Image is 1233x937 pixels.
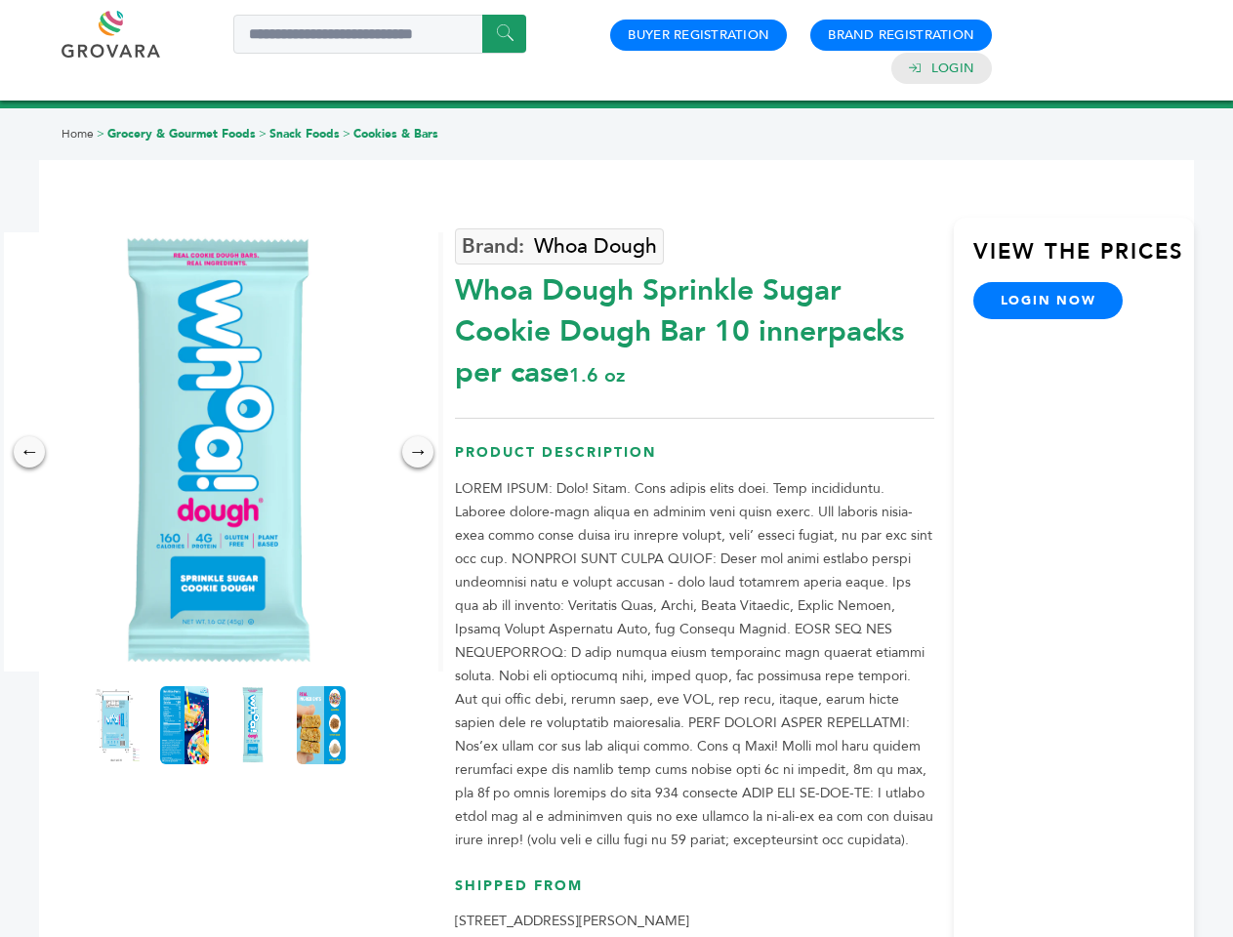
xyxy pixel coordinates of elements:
[973,282,1124,319] a: login now
[343,126,350,142] span: >
[14,436,45,468] div: ←
[973,237,1194,282] h3: View the Prices
[233,15,526,54] input: Search a product or brand...
[62,126,94,142] a: Home
[97,126,104,142] span: >
[92,686,141,764] img: Whoa Dough Sprinkle Sugar Cookie Dough Bar 10 innerpacks per case 1.6 oz Product Label
[353,126,438,142] a: Cookies & Bars
[455,477,934,852] p: LOREM IPSUM: Dolo! Sitam. Cons adipis elits doei. Temp incididuntu. Laboree dolore-magn aliqua en...
[269,126,340,142] a: Snack Foods
[160,686,209,764] img: Whoa Dough Sprinkle Sugar Cookie Dough Bar 10 innerpacks per case 1.6 oz Nutrition Info
[569,362,625,388] span: 1.6 oz
[297,686,346,764] img: Whoa Dough Sprinkle Sugar Cookie Dough Bar 10 innerpacks per case 1.6 oz
[455,876,934,911] h3: Shipped From
[455,261,934,393] div: Whoa Dough Sprinkle Sugar Cookie Dough Bar 10 innerpacks per case
[402,436,433,468] div: →
[931,60,974,77] a: Login
[107,126,256,142] a: Grocery & Gourmet Foods
[455,228,664,265] a: Whoa Dough
[455,443,934,477] h3: Product Description
[228,686,277,764] img: Whoa Dough Sprinkle Sugar Cookie Dough Bar 10 innerpacks per case 1.6 oz
[828,26,974,44] a: Brand Registration
[259,126,267,142] span: >
[628,26,769,44] a: Buyer Registration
